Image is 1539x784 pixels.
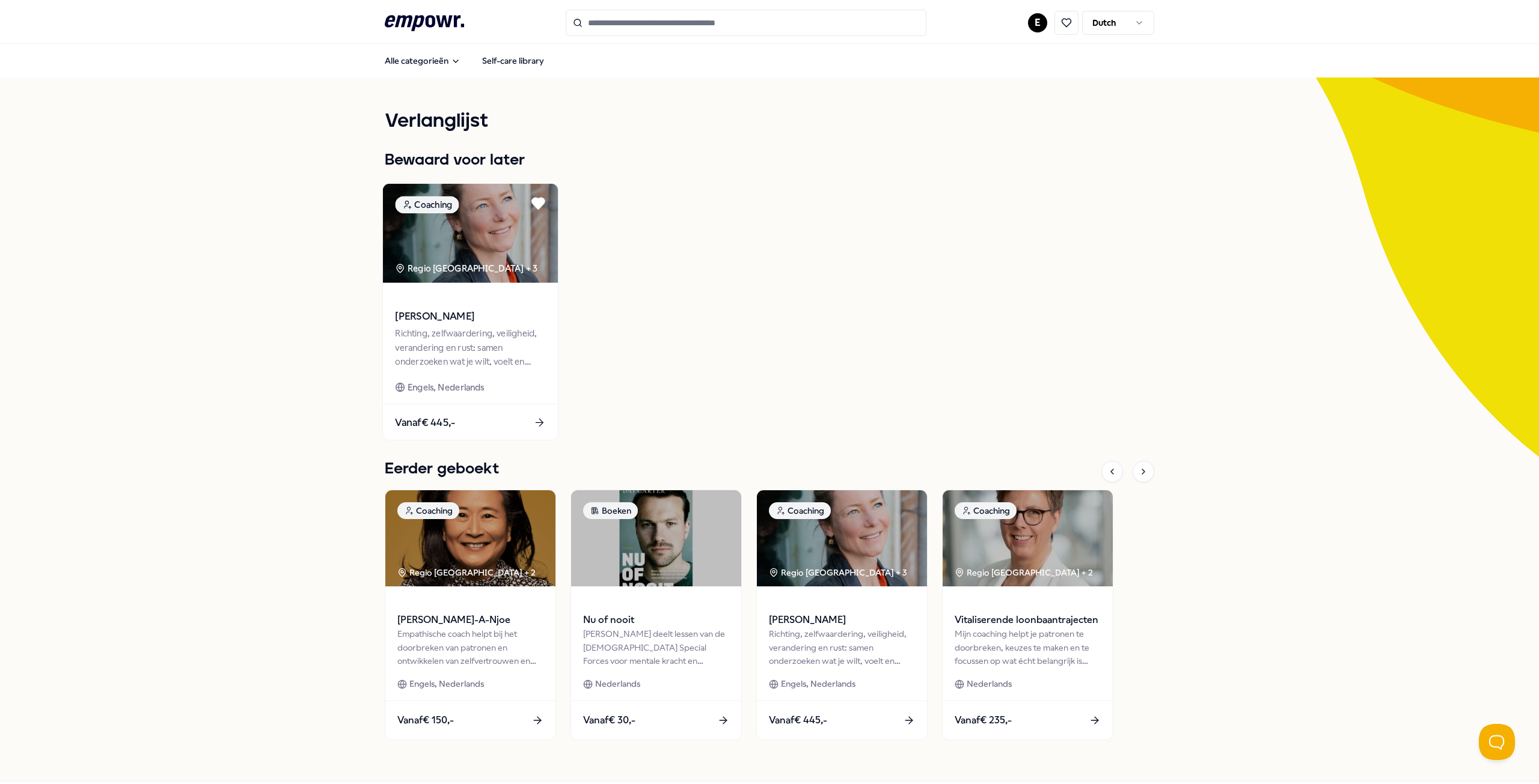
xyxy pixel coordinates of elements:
[756,490,928,740] a: package imageCoachingRegio [GEOGRAPHIC_DATA] + 3[PERSON_NAME]Richting, zelfwaardering, veiligheid...
[408,380,485,394] span: Engels, Nederlands
[395,261,537,275] div: Regio [GEOGRAPHIC_DATA] + 3
[955,612,1101,628] span: Vitaliserende loonbaantrajecten
[566,10,926,36] input: Search for products, categories or subcategories
[397,627,543,667] div: Empathische coach helpt bij het doorbreken van patronen en ontwikkelen van zelfvertrouwen en inne...
[769,612,915,628] span: [PERSON_NAME]
[955,627,1101,667] div: Mijn coaching helpt je patronen te doorbreken, keuzes te maken en te focussen op wat écht belangr...
[395,415,455,430] span: Vanaf € 445,-
[769,627,915,667] div: Richting, zelfwaardering, veiligheid, verandering en rust: samen onderzoeken wat je wilt, voelt e...
[571,490,742,740] a: package imageBoekenNu of nooit[PERSON_NAME] deelt lessen van de [DEMOGRAPHIC_DATA] Special Forces...
[769,713,827,728] span: Vanaf € 445,-
[1028,13,1047,32] button: E
[955,502,1017,519] div: Coaching
[375,49,470,73] button: Alle categorieën
[397,502,459,519] div: Coaching
[375,49,554,73] nav: Main
[571,490,741,586] img: package image
[583,713,635,728] span: Vanaf € 30,-
[383,184,558,283] img: package image
[395,196,459,213] div: Coaching
[769,566,907,579] div: Regio [GEOGRAPHIC_DATA] + 3
[943,490,1113,586] img: package image
[385,490,556,740] a: package imageCoachingRegio [GEOGRAPHIC_DATA] + 2[PERSON_NAME]-A-NjoeEmpathische coach helpt bij h...
[583,627,729,667] div: [PERSON_NAME] deelt lessen van de [DEMOGRAPHIC_DATA] Special Forces voor mentale kracht en dageli...
[1479,724,1515,760] iframe: Help Scout Beacon - Open
[385,106,1154,136] h1: Verlanglijst
[583,502,638,519] div: Boeken
[757,490,927,586] img: package image
[397,612,543,628] span: [PERSON_NAME]-A-Njoe
[769,502,831,519] div: Coaching
[955,713,1012,728] span: Vanaf € 235,-
[382,183,559,441] a: package imageCoachingRegio [GEOGRAPHIC_DATA] + 3[PERSON_NAME]Richting, zelfwaardering, veiligheid...
[397,713,454,728] span: Vanaf € 150,-
[385,457,499,481] h1: Eerder geboekt
[395,309,545,324] span: [PERSON_NAME]
[385,490,555,586] img: package image
[583,612,729,628] span: Nu of nooit
[942,490,1113,740] a: package imageCoachingRegio [GEOGRAPHIC_DATA] + 2Vitaliserende loonbaantrajectenMijn coaching help...
[595,677,640,690] span: Nederlands
[397,566,536,579] div: Regio [GEOGRAPHIC_DATA] + 2
[967,677,1012,690] span: Nederlands
[781,677,855,690] span: Engels, Nederlands
[395,327,545,368] div: Richting, zelfwaardering, veiligheid, verandering en rust: samen onderzoeken wat je wilt, voelt e...
[385,148,1154,172] h1: Bewaard voor later
[409,677,484,690] span: Engels, Nederlands
[473,49,554,73] a: Self-care library
[955,566,1093,579] div: Regio [GEOGRAPHIC_DATA] + 2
